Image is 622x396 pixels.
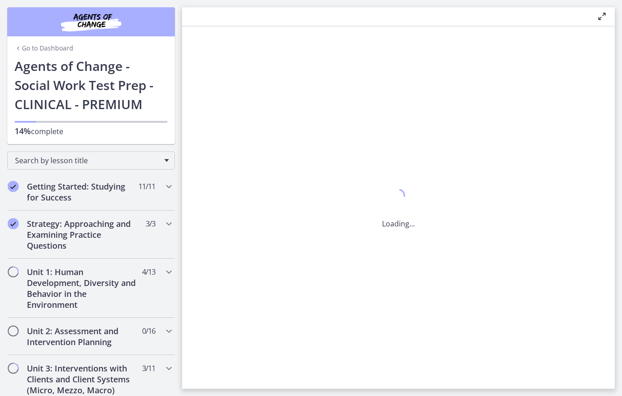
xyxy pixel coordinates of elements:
[382,186,415,207] div: 1
[36,11,146,33] img: Agents of Change
[142,363,155,374] span: 3 / 11
[15,56,168,114] h1: Agents of Change - Social Work Test Prep - CLINICAL - PREMIUM
[15,125,31,136] span: 14%
[7,151,175,170] div: Search by lesson title
[142,266,155,277] span: 4 / 13
[15,44,73,53] a: Go to Dashboard
[146,218,155,229] span: 3 / 3
[15,125,168,137] p: complete
[27,181,138,203] h2: Getting Started: Studying for Success
[27,218,138,251] h2: Strategy: Approaching and Examining Practice Questions
[382,218,415,229] p: Loading...
[15,155,160,165] span: Search by lesson title
[142,326,155,336] span: 0 / 16
[27,326,138,347] h2: Unit 2: Assessment and Intervention Planning
[138,181,155,192] span: 11 / 11
[27,266,138,310] h2: Unit 1: Human Development, Diversity and Behavior in the Environment
[27,363,138,396] h2: Unit 3: Interventions with Clients and Client Systems (Micro, Mezzo, Macro)
[8,181,19,192] i: Completed
[8,218,19,229] i: Completed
